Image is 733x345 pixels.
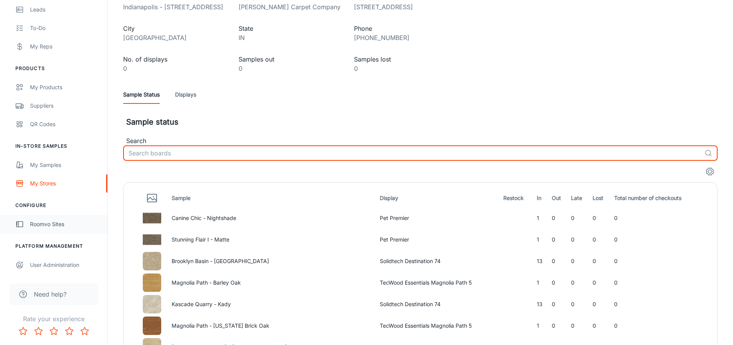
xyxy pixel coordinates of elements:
[568,189,590,207] th: Late
[30,179,100,188] div: My Stores
[123,145,701,161] input: Search boards
[377,229,500,250] td: Pet Premier
[169,250,377,272] td: Brooklyn Basin - [GEOGRAPHIC_DATA]
[534,272,549,293] td: 1
[611,229,711,250] td: 0
[611,250,711,272] td: 0
[30,83,100,92] div: My Products
[549,229,568,250] td: 0
[30,42,100,51] div: My Reps
[568,207,590,229] td: 0
[123,24,226,33] p: City
[30,261,100,269] div: User Administration
[589,315,611,337] td: 0
[239,24,342,33] p: State
[589,189,611,207] th: Lost
[31,323,46,339] button: Rate 2 star
[589,293,611,315] td: 0
[15,323,31,339] button: Rate 1 star
[549,293,568,315] td: 0
[123,85,160,104] a: Sample Status
[377,293,500,315] td: Solidtech Destination 74
[377,250,500,272] td: Solidtech Destination 74
[589,250,611,272] td: 0
[568,293,590,315] td: 0
[123,2,226,12] p: Indianapolis - [STREET_ADDRESS]
[169,229,377,250] td: Stunning Flair I - Matte
[568,315,590,337] td: 0
[123,55,226,64] p: No. of displays
[169,293,377,315] td: Kascade Quarry - Kady
[611,207,711,229] td: 0
[377,207,500,229] td: Pet Premier
[568,229,590,250] td: 0
[611,272,711,293] td: 0
[354,55,457,64] p: Samples lost
[500,189,534,207] th: Restock
[354,24,457,33] p: Phone
[169,272,377,293] td: Magnolia Path - Barley Oak
[589,229,611,250] td: 0
[611,189,711,207] th: Total number of checkouts
[534,293,549,315] td: 13
[30,120,100,128] div: QR Codes
[6,314,101,323] p: Rate your experience
[169,315,377,337] td: Magnolia Path - [US_STATE] Brick Oak
[169,189,377,207] th: Sample
[46,323,62,339] button: Rate 3 star
[534,250,549,272] td: 13
[126,116,718,128] h5: Sample status
[77,323,92,339] button: Rate 5 star
[611,293,711,315] td: 0
[534,189,549,207] th: In
[377,272,500,293] td: TecWood Essentials Magnolia Path 5
[589,207,611,229] td: 0
[534,315,549,337] td: 1
[549,315,568,337] td: 0
[534,207,549,229] td: 1
[568,272,590,293] td: 0
[30,102,100,110] div: Suppliers
[549,189,568,207] th: Out
[534,229,549,250] td: 1
[354,33,457,42] p: [PHONE_NUMBER]
[239,64,342,73] p: 0
[123,64,226,73] p: 0
[30,24,100,32] div: To-do
[549,207,568,229] td: 0
[169,207,377,229] td: Canine Chic - Nightshade
[30,161,100,169] div: My Samples
[30,5,100,14] div: Leads
[549,272,568,293] td: 0
[354,64,457,73] p: 0
[702,164,718,179] button: settings
[239,55,342,64] p: Samples out
[377,189,500,207] th: Display
[123,33,226,42] p: [GEOGRAPHIC_DATA]
[30,220,100,228] div: Roomvo Sites
[126,136,718,145] p: Search
[549,250,568,272] td: 0
[239,33,342,42] p: IN
[354,2,457,12] p: [STREET_ADDRESS]
[239,2,342,12] p: [PERSON_NAME] Carpet Company
[611,315,711,337] td: 0
[589,272,611,293] td: 0
[62,323,77,339] button: Rate 4 star
[568,250,590,272] td: 0
[175,85,196,104] a: Displays
[377,315,500,337] td: TecWood Essentials Magnolia Path 5
[34,290,67,299] span: Need help?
